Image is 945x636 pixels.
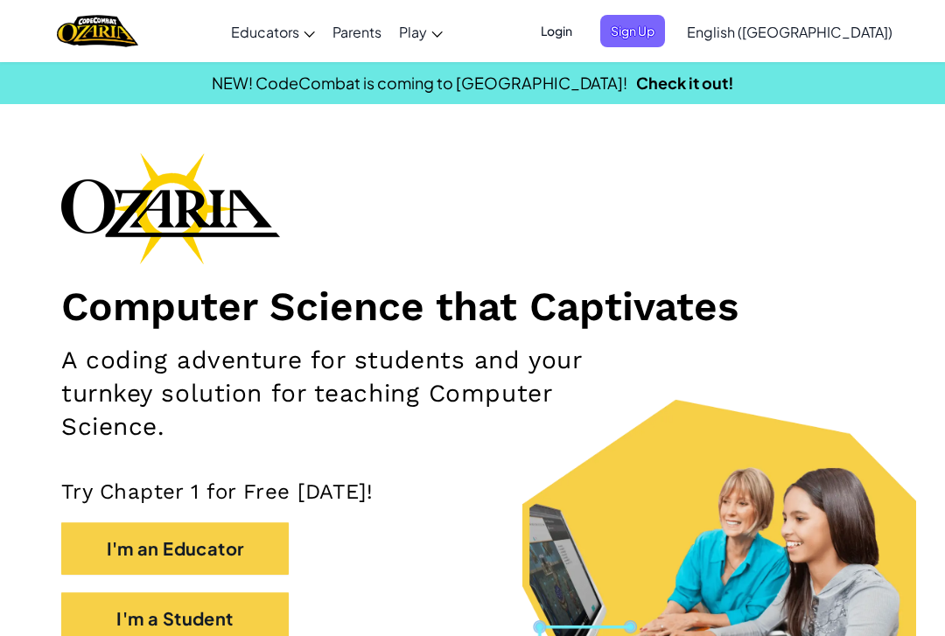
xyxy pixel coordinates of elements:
span: Play [399,23,427,41]
h2: A coding adventure for students and your turnkey solution for teaching Computer Science. [61,344,612,444]
a: Ozaria by CodeCombat logo [57,13,138,49]
img: Home [57,13,138,49]
button: Sign Up [600,15,665,47]
a: Play [390,8,451,55]
a: Check it out! [636,73,734,93]
span: NEW! CodeCombat is coming to [GEOGRAPHIC_DATA]! [212,73,627,93]
span: Educators [231,23,299,41]
a: English ([GEOGRAPHIC_DATA]) [678,8,901,55]
h1: Computer Science that Captivates [61,282,884,331]
a: Parents [324,8,390,55]
img: Ozaria branding logo [61,152,280,264]
button: I'm an Educator [61,522,289,575]
span: English ([GEOGRAPHIC_DATA]) [687,23,892,41]
button: Login [530,15,583,47]
p: Try Chapter 1 for Free [DATE]! [61,479,884,505]
a: Educators [222,8,324,55]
